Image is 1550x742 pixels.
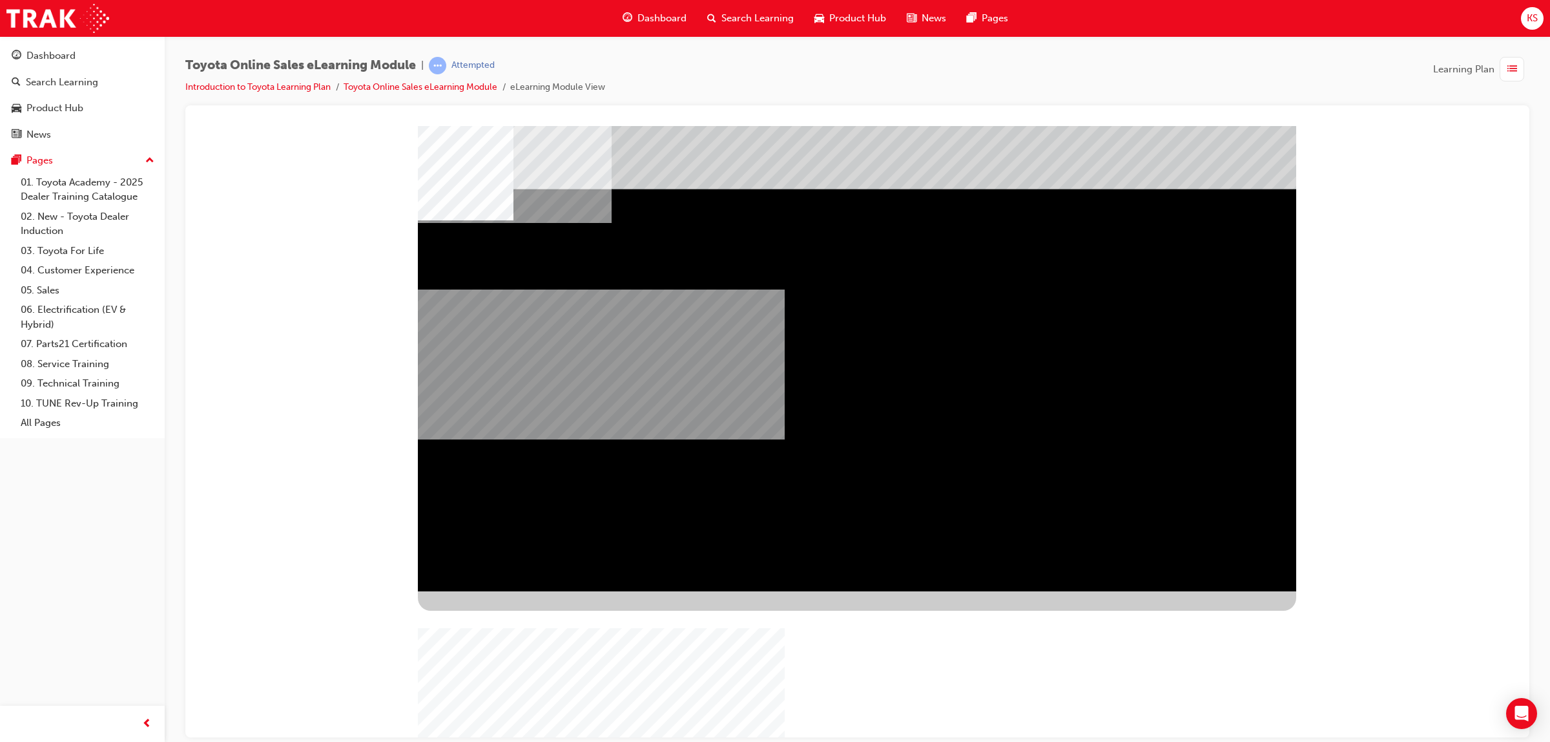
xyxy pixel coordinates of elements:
[15,354,160,374] a: 08. Service Training
[12,50,21,62] span: guage-icon
[1521,7,1544,30] button: KS
[429,57,446,74] span: learningRecordVerb_ATTEMPT-icon
[721,11,794,26] span: Search Learning
[5,44,160,68] a: Dashboard
[15,281,160,301] a: 05. Sales
[15,173,160,207] a: 01. Toyota Academy - 2025 Dealer Training Catalogue
[26,48,76,63] div: Dashboard
[982,11,1008,26] span: Pages
[707,10,716,26] span: search-icon
[612,5,697,32] a: guage-iconDashboard
[26,127,51,142] div: News
[829,11,886,26] span: Product Hub
[15,207,160,241] a: 02. New - Toyota Dealer Induction
[6,4,109,33] img: Trak
[26,153,53,168] div: Pages
[1433,62,1494,77] span: Learning Plan
[5,70,160,94] a: Search Learning
[804,5,896,32] a: car-iconProduct Hub
[956,5,1018,32] a: pages-iconPages
[222,465,1100,529] div: Test your knowledge
[907,10,916,26] span: news-icon
[421,58,424,73] span: |
[26,101,83,116] div: Product Hub
[5,123,160,147] a: News
[185,58,416,73] span: Toyota Online Sales eLearning Module
[967,10,976,26] span: pages-icon
[15,300,160,334] a: 06. Electrification (EV & Hybrid)
[15,413,160,433] a: All Pages
[15,260,160,281] a: 04. Customer Experience
[15,334,160,354] a: 07. Parts21 Certification
[12,77,21,89] span: search-icon
[922,11,946,26] span: News
[12,129,21,141] span: news-icon
[5,96,160,120] a: Product Hub
[26,75,98,90] div: Search Learning
[623,10,632,26] span: guage-icon
[145,153,154,169] span: up-icon
[510,80,605,95] li: eLearning Module View
[896,5,956,32] a: news-iconNews
[637,11,687,26] span: Dashboard
[1506,698,1537,729] div: Open Intercom Messenger
[142,716,152,732] span: prev-icon
[451,59,495,72] div: Attempted
[15,241,160,261] a: 03. Toyota For Life
[5,149,160,173] button: Pages
[697,5,804,32] a: search-iconSearch Learning
[185,81,331,92] a: Introduction to Toyota Learning Plan
[222,529,1100,591] div: Drag and drop the statements that sales consultant Tim should ask/offer Jeff (the purchaser), an...
[344,81,497,92] a: Toyota Online Sales eLearning Module
[12,155,21,167] span: pages-icon
[5,41,160,149] button: DashboardSearch LearningProduct HubNews
[814,10,824,26] span: car-icon
[12,103,21,114] span: car-icon
[15,394,160,414] a: 10. TUNE Rev-Up Training
[1527,11,1538,26] span: KS
[15,374,160,394] a: 09. Technical Training
[1507,61,1517,78] span: list-icon
[1433,57,1529,81] button: Learning Plan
